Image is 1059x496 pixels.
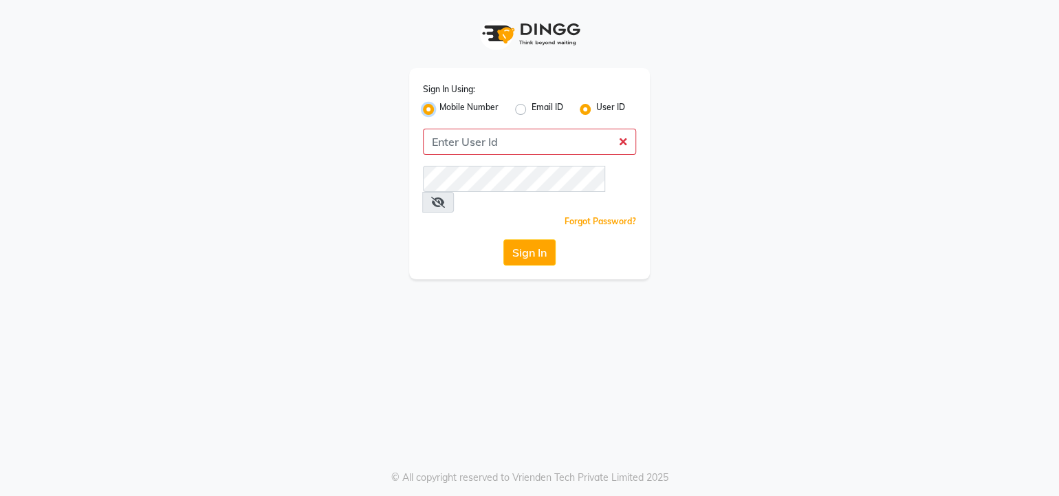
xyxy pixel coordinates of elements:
button: Sign In [503,239,556,266]
input: Username [423,166,605,192]
label: Mobile Number [439,101,499,118]
label: Sign In Using: [423,83,475,96]
label: User ID [596,101,625,118]
input: Username [423,129,636,155]
img: logo1.svg [474,14,585,54]
label: Email ID [532,101,563,118]
a: Forgot Password? [565,216,636,226]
